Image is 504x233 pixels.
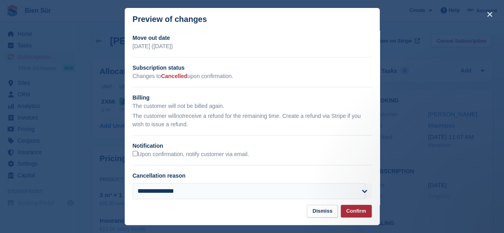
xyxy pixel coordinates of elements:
em: not [176,113,183,119]
label: Upon confirmation, notify customer via email. [133,151,249,158]
h2: Subscription status [133,64,372,72]
h2: Move out date [133,34,372,42]
p: The customer will not be billed again. [133,102,372,110]
p: [DATE] ([DATE]) [133,42,372,51]
p: Changes to upon confirmation. [133,72,372,80]
input: Upon confirmation, notify customer via email. [133,151,138,156]
button: Dismiss [307,205,338,218]
h2: Notification [133,142,372,150]
button: close [483,8,496,21]
p: Preview of changes [133,15,207,24]
label: Cancellation reason [133,172,186,179]
span: Cancelled [161,73,187,79]
button: Confirm [341,205,372,218]
p: The customer will receive a refund for the remaining time. Create a refund via Stripe if you wish... [133,112,372,129]
h2: Billing [133,94,372,102]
